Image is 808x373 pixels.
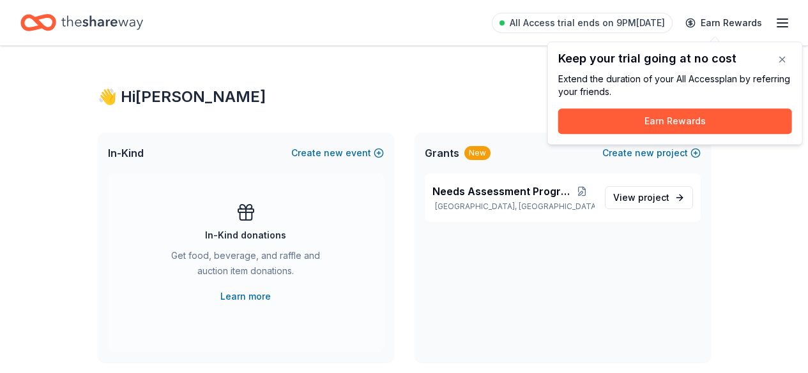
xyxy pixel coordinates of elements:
[324,145,343,161] span: new
[108,145,144,161] span: In-Kind
[638,192,669,203] span: project
[678,11,770,34] a: Earn Rewards
[425,145,459,161] span: Grants
[291,145,384,161] button: Createnewevent
[635,145,654,161] span: new
[492,13,673,33] a: All Access trial ends on 9PM[DATE]
[159,248,333,284] div: Get food, beverage, and raffle and auction item donations.
[205,228,286,243] div: In-Kind donations
[432,184,570,199] span: Needs Assessment Program
[558,108,792,134] button: Earn Rewards
[432,201,595,212] p: [GEOGRAPHIC_DATA], [GEOGRAPHIC_DATA]
[605,186,693,209] a: View project
[510,15,665,31] span: All Access trial ends on 9PM[DATE]
[602,145,701,161] button: Createnewproject
[558,52,792,65] div: Keep your trial going at no cost
[464,146,491,160] div: New
[220,289,271,304] a: Learn more
[613,190,669,205] span: View
[558,73,792,98] div: Extend the duration of your All Access plan by referring your friends.
[20,8,143,38] a: Home
[98,87,711,107] div: 👋 Hi [PERSON_NAME]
